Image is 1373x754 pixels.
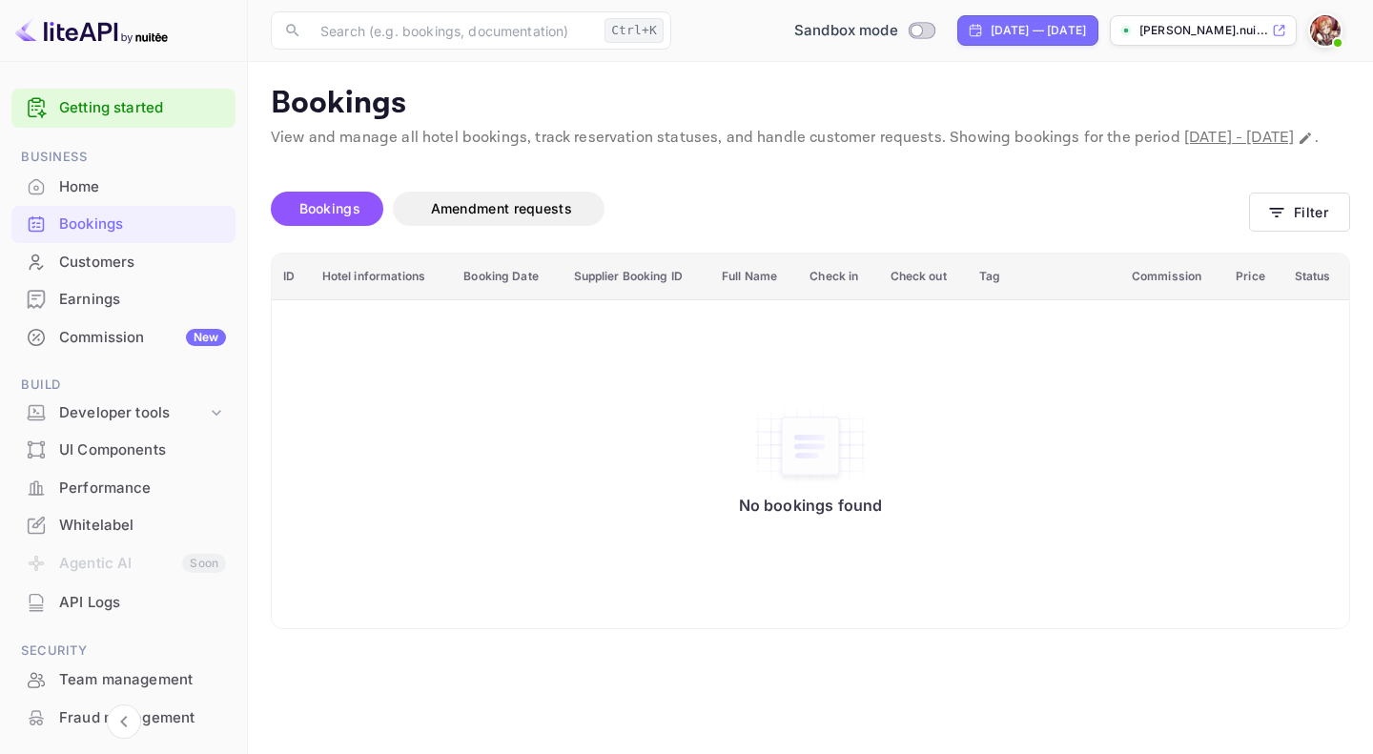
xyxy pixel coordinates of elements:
div: Getting started [11,89,236,128]
div: account-settings tabs [271,192,1249,226]
a: Team management [11,662,236,697]
div: Fraud management [11,700,236,737]
a: Whitelabel [11,507,236,542]
th: Hotel informations [311,254,453,300]
th: Supplier Booking ID [563,254,711,300]
th: Price [1224,254,1282,300]
div: Bookings [11,206,236,243]
a: Bookings [11,206,236,241]
img: Huynh Thuong [1310,15,1341,46]
span: Sandbox mode [794,20,898,42]
div: Ctrl+K [605,18,664,43]
th: Commission [1120,254,1224,300]
img: LiteAPI logo [15,15,168,46]
a: Performance [11,470,236,505]
button: Filter [1249,193,1350,232]
div: Performance [11,470,236,507]
a: CommissionNew [11,319,236,355]
span: [DATE] - [DATE] [1184,128,1294,148]
a: UI Components [11,432,236,467]
div: Performance [59,478,226,499]
span: Business [11,147,236,168]
th: Check out [879,254,968,300]
a: Customers [11,244,236,279]
div: Whitelabel [59,515,226,537]
button: Change date range [1296,129,1315,148]
div: Earnings [11,281,236,318]
div: Bookings [59,214,226,235]
div: API Logs [59,592,226,614]
p: [PERSON_NAME].nui... [1139,22,1268,39]
th: Status [1283,254,1349,300]
a: Earnings [11,281,236,316]
div: UI Components [11,432,236,469]
div: Customers [11,244,236,281]
button: Collapse navigation [107,704,141,739]
div: Developer tools [11,397,236,430]
div: Commission [59,327,226,349]
span: Build [11,375,236,396]
div: API Logs [11,584,236,622]
th: Booking Date [452,254,562,300]
div: Team management [11,662,236,699]
div: UI Components [59,439,226,461]
div: Whitelabel [11,507,236,544]
div: Developer tools [59,402,207,424]
div: Team management [59,669,226,691]
div: Switch to Production mode [787,20,942,42]
span: Security [11,641,236,662]
input: Search (e.g. bookings, documentation) [309,11,597,50]
a: Fraud management [11,700,236,735]
p: Bookings [271,85,1350,123]
a: Home [11,169,236,204]
div: Home [59,176,226,198]
div: New [186,329,226,346]
th: ID [272,254,311,300]
a: API Logs [11,584,236,620]
div: Customers [59,252,226,274]
div: Home [11,169,236,206]
th: Tag [968,254,1120,300]
table: booking table [272,254,1349,628]
span: Amendment requests [431,200,572,216]
div: [DATE] — [DATE] [991,22,1086,39]
p: View and manage all hotel bookings, track reservation statuses, and handle customer requests. Sho... [271,127,1350,150]
div: Earnings [59,289,226,311]
span: Bookings [299,200,360,216]
a: Getting started [59,97,226,119]
img: No bookings found [753,406,868,486]
th: Full Name [710,254,798,300]
div: CommissionNew [11,319,236,357]
div: Fraud management [59,707,226,729]
p: No bookings found [739,496,883,515]
th: Check in [798,254,878,300]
